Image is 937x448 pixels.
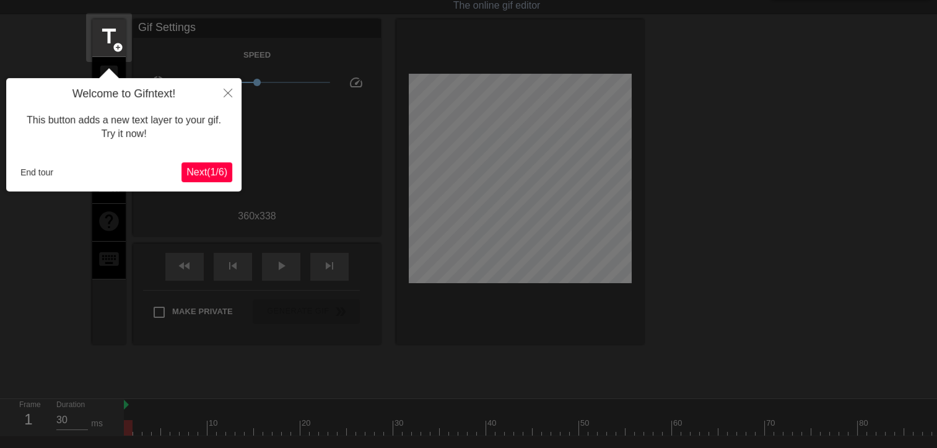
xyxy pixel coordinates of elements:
[186,167,227,177] span: Next ( 1 / 6 )
[181,162,232,182] button: Next
[15,163,58,182] button: End tour
[15,101,232,154] div: This button adds a new text layer to your gif. Try it now!
[15,87,232,101] h4: Welcome to Gifntext!
[214,78,242,107] button: Close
